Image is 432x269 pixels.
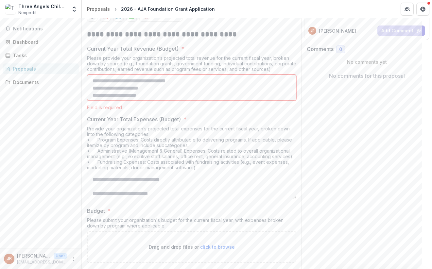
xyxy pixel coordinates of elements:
div: Tasks [13,52,74,59]
div: 2026 - AJA Foundation Grant Application [121,6,215,12]
div: Dashboard [13,39,74,45]
a: Dashboard [3,37,79,47]
a: Tasks [3,50,79,61]
p: Current Year Total Revenue (Budget) [87,45,179,53]
p: Budget [87,207,105,215]
a: Documents [3,77,79,88]
div: Provide your organization’s projected total expenses for the current fiscal year, broken down int... [87,126,296,173]
p: [PERSON_NAME] [319,27,356,34]
p: Drag and drop files or [149,244,235,250]
p: No comments yet [307,59,427,65]
div: Documents [13,79,74,86]
div: Jane Rouse [7,257,12,261]
a: Proposals [84,4,112,14]
button: More [70,255,78,263]
span: 0 [339,47,342,52]
div: Field is required [87,105,296,110]
div: Please provide your organization’s projected total revenue for the current fiscal year, broken do... [87,55,296,75]
button: Notifications [3,24,79,34]
button: Add Comment [377,25,425,36]
p: User [54,253,67,259]
div: Proposals [13,65,74,72]
div: Three Angels Children's Relief, Inc. [18,3,67,10]
button: Get Help [416,3,429,16]
img: Three Angels Children's Relief, Inc. [5,4,16,14]
p: Current Year Total Expenses (Budget) [87,115,181,123]
div: Jane Rouse [310,29,314,32]
span: Nonprofit [18,10,37,16]
button: Partners [401,3,414,16]
div: Please submit your organization's budget for the current fiscal year, with expenses broken down b... [87,217,296,231]
span: click to browse [200,244,235,250]
h2: Comments [307,46,334,52]
p: No comments for this proposal [329,72,405,80]
p: [PERSON_NAME] [17,252,51,259]
nav: breadcrumb [84,4,217,14]
p: [EMAIL_ADDRESS][DOMAIN_NAME] [17,259,67,265]
button: Open entity switcher [70,3,79,16]
span: Notifications [13,26,76,32]
div: Proposals [87,6,110,12]
a: Proposals [3,63,79,74]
